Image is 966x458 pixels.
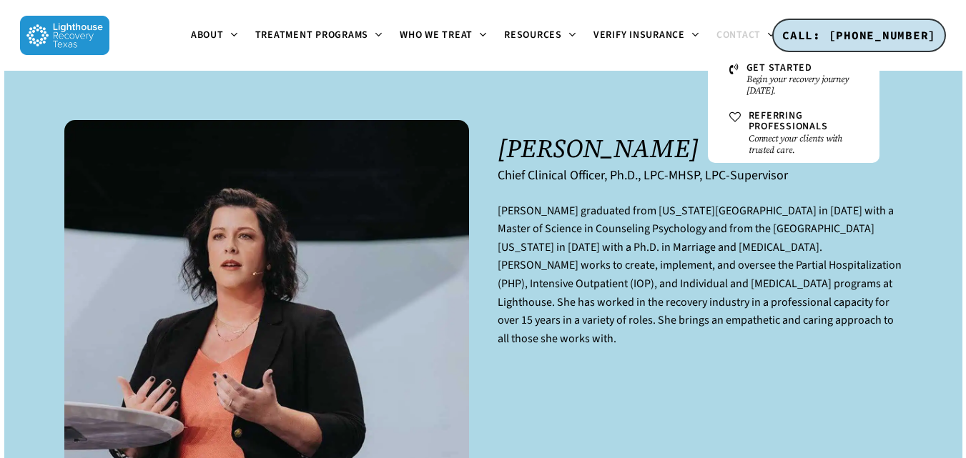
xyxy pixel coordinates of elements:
[585,30,708,41] a: Verify Insurance
[749,133,858,156] small: Connect your clients with trusted care.
[391,30,496,41] a: Who We Treat
[191,28,224,42] span: About
[504,28,562,42] span: Resources
[247,30,392,41] a: Treatment Programs
[498,134,902,163] h1: [PERSON_NAME]
[498,168,902,183] h6: Chief Clinical Officer, Ph.D., LPC-MHSP, LPC-Supervisor
[593,28,685,42] span: Verify Insurance
[708,30,784,41] a: Contact
[722,56,865,104] a: Get StartedBegin your recovery journey [DATE].
[782,28,936,42] span: CALL: [PHONE_NUMBER]
[496,30,585,41] a: Resources
[716,28,761,42] span: Contact
[746,74,858,96] small: Begin your recovery journey [DATE].
[182,30,247,41] a: About
[255,28,369,42] span: Treatment Programs
[722,104,865,163] a: Referring ProfessionalsConnect your clients with trusted care.
[20,16,109,55] img: Lighthouse Recovery Texas
[746,61,812,75] span: Get Started
[498,202,902,366] p: [PERSON_NAME] graduated from [US_STATE][GEOGRAPHIC_DATA] in [DATE] with a Master of Science in Co...
[749,109,828,134] span: Referring Professionals
[772,19,946,53] a: CALL: [PHONE_NUMBER]
[400,28,473,42] span: Who We Treat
